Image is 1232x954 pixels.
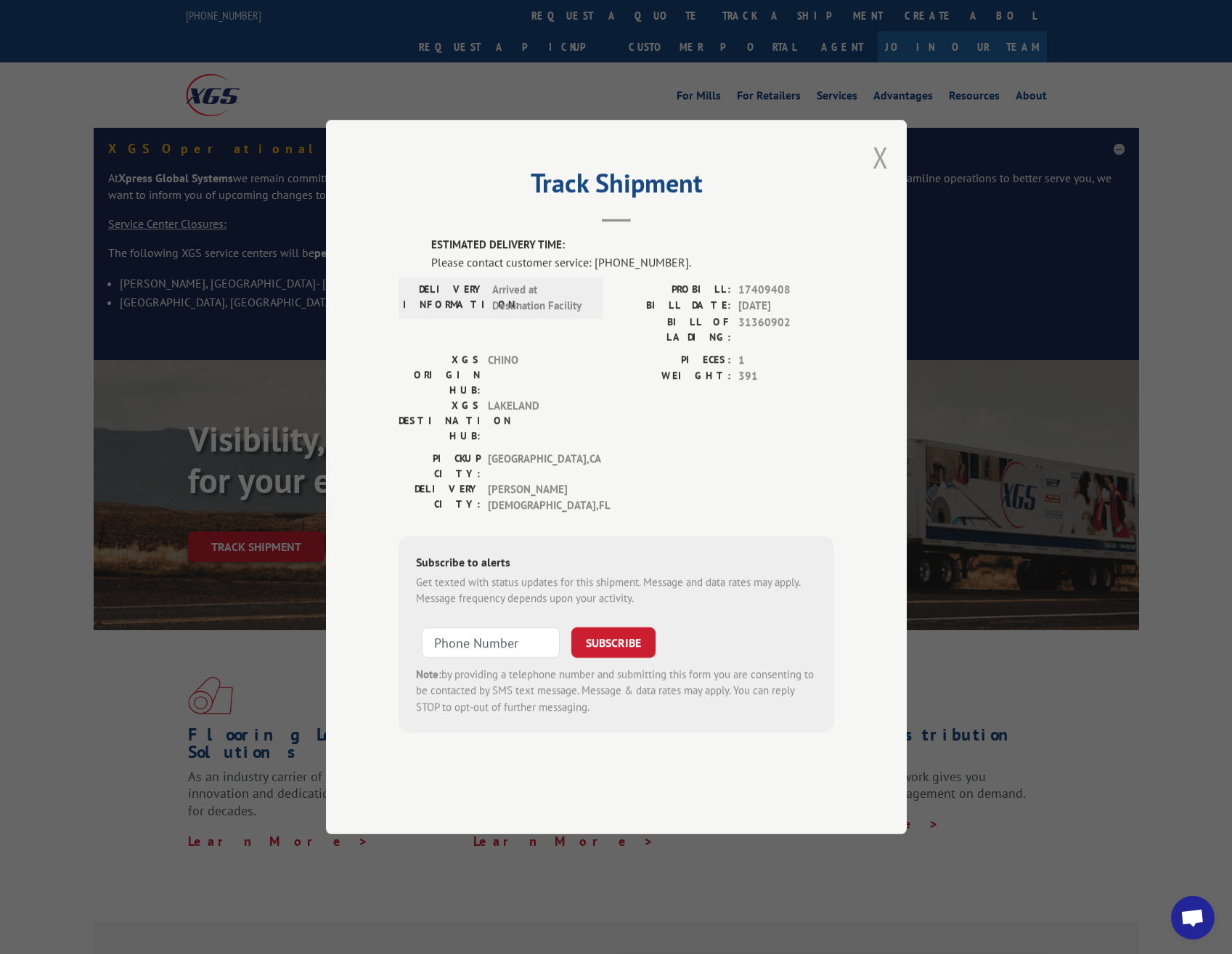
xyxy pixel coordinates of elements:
[399,481,481,514] label: DELIVERY CITY:
[738,298,834,314] span: [DATE]
[738,368,834,385] span: 391
[738,352,834,369] span: 1
[488,451,586,481] span: [GEOGRAPHIC_DATA] , CA
[488,481,586,514] span: [PERSON_NAME][DEMOGRAPHIC_DATA] , FL
[616,282,731,298] label: PROBILL:
[399,451,481,481] label: PICKUP CITY:
[738,314,834,345] span: 31360902
[492,282,590,314] span: Arrived at Destination Facility
[616,314,731,345] label: BILL OF LADING:
[416,553,817,574] div: Subscribe to alerts
[399,173,834,200] h2: Track Shipment
[1171,896,1215,939] a: Open chat
[616,368,731,385] label: WEIGHT:
[431,237,834,253] label: ESTIMATED DELIVERY TIME:
[399,398,481,444] label: XGS DESTINATION HUB:
[616,352,731,369] label: PIECES:
[416,667,441,681] strong: Note:
[416,666,817,716] div: by providing a telephone number and submitting this form you are consenting to be contacted by SM...
[422,627,560,658] input: Phone Number
[403,282,485,314] label: DELIVERY INFORMATION:
[399,352,481,398] label: XGS ORIGIN HUB:
[416,574,817,607] div: Get texted with status updates for this shipment. Message and data rates may apply. Message frequ...
[488,352,586,398] span: CHINO
[616,298,731,314] label: BILL DATE:
[488,398,586,444] span: LAKELAND
[873,138,889,176] button: Close modal
[571,627,656,658] button: SUBSCRIBE
[738,282,834,298] span: 17409408
[431,253,834,271] div: Please contact customer service: [PHONE_NUMBER].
